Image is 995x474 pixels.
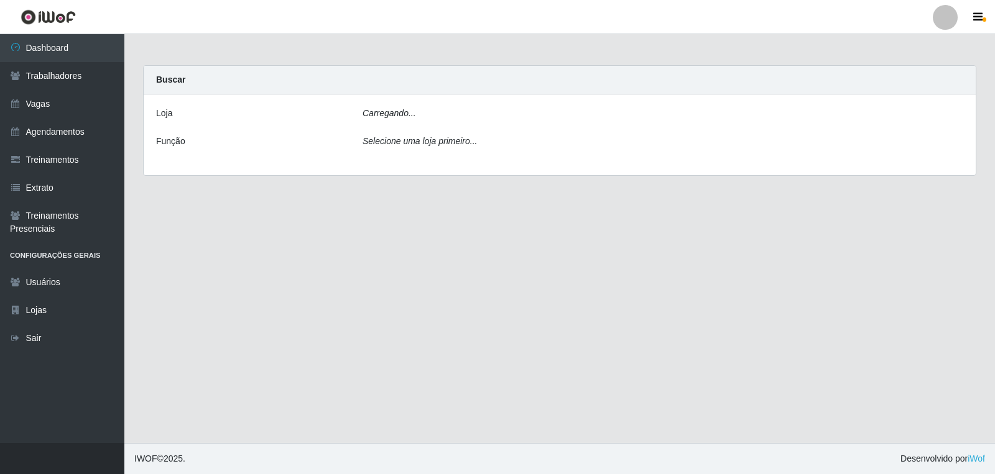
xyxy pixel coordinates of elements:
label: Loja [156,107,172,120]
i: Selecione uma loja primeiro... [363,136,477,146]
span: Desenvolvido por [900,452,985,465]
strong: Buscar [156,75,185,84]
span: © 2025 . [134,452,185,465]
img: CoreUI Logo [21,9,76,25]
span: IWOF [134,453,157,463]
label: Função [156,135,185,148]
i: Carregando... [363,108,416,118]
a: iWof [968,453,985,463]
